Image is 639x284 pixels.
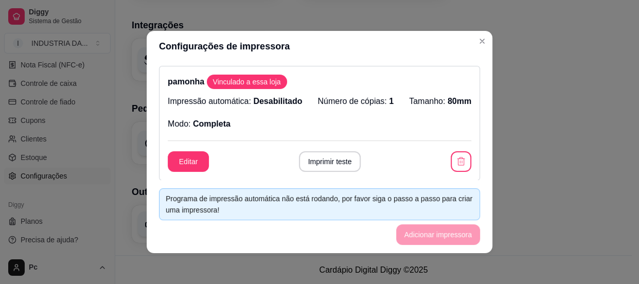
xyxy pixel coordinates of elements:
button: Imprimir teste [299,151,361,172]
button: Editar [168,151,209,172]
p: Modo: [168,118,230,130]
p: pamonha [168,75,471,89]
div: Programa de impressão automática não está rodando, por favor siga o passo a passo para criar uma ... [166,193,473,216]
span: Vinculado a essa loja [209,77,285,87]
button: Close [474,33,490,49]
header: Configurações de impressora [147,31,492,62]
span: Desabilitado [253,97,302,105]
span: Completa [193,119,230,128]
p: Número de cópias: [317,95,394,108]
p: Tamanho: [409,95,471,108]
span: 80mm [448,97,471,105]
p: Impressão automática: [168,95,302,108]
span: 1 [389,97,394,105]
